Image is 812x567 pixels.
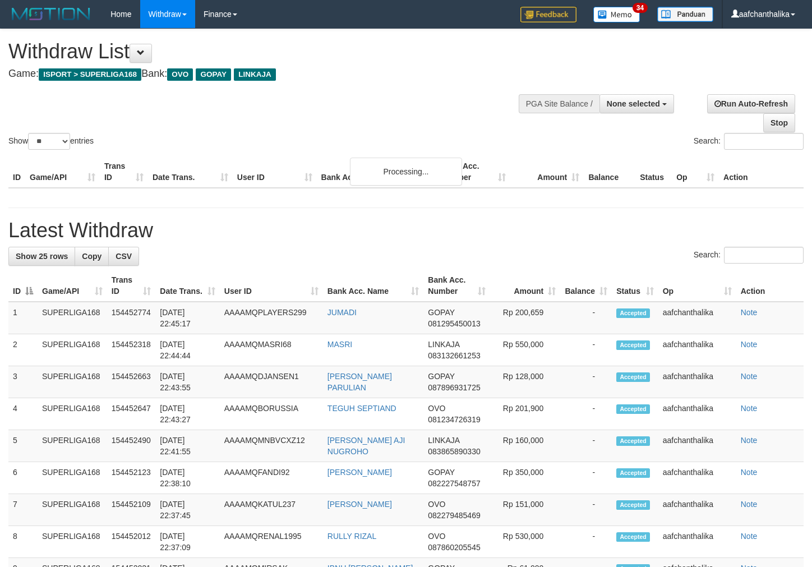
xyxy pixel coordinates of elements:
th: Action [719,156,804,188]
th: Amount: activate to sort column ascending [490,270,560,302]
td: 154452318 [107,334,156,366]
a: CSV [108,247,139,266]
td: 154452490 [107,430,156,462]
td: SUPERLIGA168 [38,398,107,430]
span: Accepted [616,340,650,350]
td: SUPERLIGA168 [38,526,107,558]
td: [DATE] 22:37:45 [155,494,219,526]
td: AAAAMQRENAL1995 [220,526,323,558]
th: Action [736,270,804,302]
td: AAAAMQMASRI68 [220,334,323,366]
a: Note [741,308,758,317]
td: Rp 550,000 [490,334,560,366]
td: - [560,526,612,558]
td: 4 [8,398,38,430]
span: Copy 083865890330 to clipboard [428,447,480,456]
td: 7 [8,494,38,526]
span: Show 25 rows [16,252,68,261]
td: 154452109 [107,494,156,526]
th: User ID [233,156,317,188]
th: Bank Acc. Number: activate to sort column ascending [423,270,490,302]
td: 154452123 [107,462,156,494]
span: Copy 082279485469 to clipboard [428,511,480,520]
span: Copy 082227548757 to clipboard [428,479,480,488]
span: Copy [82,252,101,261]
th: ID: activate to sort column descending [8,270,38,302]
img: MOTION_logo.png [8,6,94,22]
td: - [560,302,612,334]
td: [DATE] 22:43:55 [155,366,219,398]
span: LINKAJA [428,436,459,445]
label: Search: [694,247,804,264]
span: Copy 087896931725 to clipboard [428,383,480,392]
th: Game/API: activate to sort column ascending [38,270,107,302]
td: Rp 160,000 [490,430,560,462]
span: Accepted [616,500,650,510]
td: 2 [8,334,38,366]
td: aafchanthalika [658,334,736,366]
a: TEGUH SEPTIAND [327,404,396,413]
td: aafchanthalika [658,366,736,398]
span: GOPAY [196,68,231,81]
td: Rp 201,900 [490,398,560,430]
th: Game/API [25,156,100,188]
span: Copy 081295450013 to clipboard [428,319,480,328]
select: Showentries [28,133,70,150]
td: 154452663 [107,366,156,398]
button: None selected [599,94,674,113]
a: [PERSON_NAME] [327,468,392,477]
h4: Game: Bank: [8,68,530,80]
th: ID [8,156,25,188]
a: Copy [75,247,109,266]
a: Run Auto-Refresh [707,94,795,113]
td: [DATE] 22:44:44 [155,334,219,366]
td: Rp 128,000 [490,366,560,398]
td: aafchanthalika [658,526,736,558]
td: 154452012 [107,526,156,558]
td: AAAAMQDJANSEN1 [220,366,323,398]
img: Feedback.jpg [520,7,576,22]
th: Date Trans.: activate to sort column ascending [155,270,219,302]
input: Search: [724,133,804,150]
span: Accepted [616,468,650,478]
h1: Latest Withdraw [8,219,804,242]
td: SUPERLIGA168 [38,366,107,398]
a: Stop [763,113,795,132]
img: panduan.png [657,7,713,22]
th: Status: activate to sort column ascending [612,270,658,302]
td: Rp 200,659 [490,302,560,334]
span: Accepted [616,308,650,318]
th: Balance [584,156,635,188]
th: Trans ID: activate to sort column ascending [107,270,156,302]
td: aafchanthalika [658,302,736,334]
td: 154452774 [107,302,156,334]
span: Copy 087860205545 to clipboard [428,543,480,552]
td: SUPERLIGA168 [38,302,107,334]
td: AAAAMQKATUL237 [220,494,323,526]
td: AAAAMQBORUSSIA [220,398,323,430]
a: MASRI [327,340,352,349]
td: [DATE] 22:37:09 [155,526,219,558]
td: [DATE] 22:38:10 [155,462,219,494]
td: SUPERLIGA168 [38,334,107,366]
span: 34 [633,3,648,13]
td: - [560,430,612,462]
a: Note [741,436,758,445]
label: Show entries [8,133,94,150]
td: Rp 530,000 [490,526,560,558]
td: SUPERLIGA168 [38,494,107,526]
th: User ID: activate to sort column ascending [220,270,323,302]
td: aafchanthalika [658,462,736,494]
a: Note [741,532,758,541]
span: GOPAY [428,468,454,477]
a: Note [741,468,758,477]
td: Rp 350,000 [490,462,560,494]
td: 5 [8,430,38,462]
td: AAAAMQMNBVCXZ12 [220,430,323,462]
h1: Withdraw List [8,40,530,63]
img: Button%20Memo.svg [593,7,640,22]
td: 154452647 [107,398,156,430]
span: Copy 083132661253 to clipboard [428,351,480,360]
a: [PERSON_NAME] [327,500,392,509]
th: Date Trans. [148,156,233,188]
